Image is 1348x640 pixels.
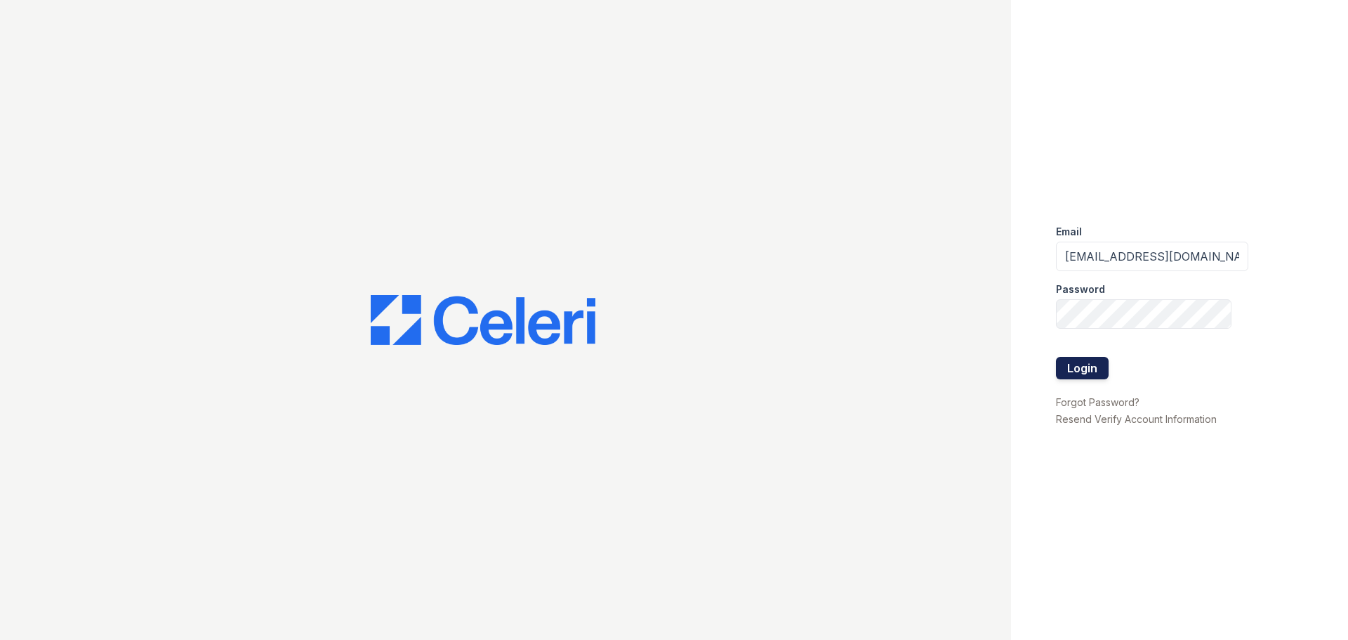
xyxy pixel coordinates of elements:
[1056,413,1217,425] a: Resend Verify Account Information
[1056,225,1082,239] label: Email
[1056,282,1105,296] label: Password
[1056,396,1139,408] a: Forgot Password?
[371,295,595,346] img: CE_Logo_Blue-a8612792a0a2168367f1c8372b55b34899dd931a85d93a1a3d3e32e68fde9ad4.png
[1056,357,1109,379] button: Login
